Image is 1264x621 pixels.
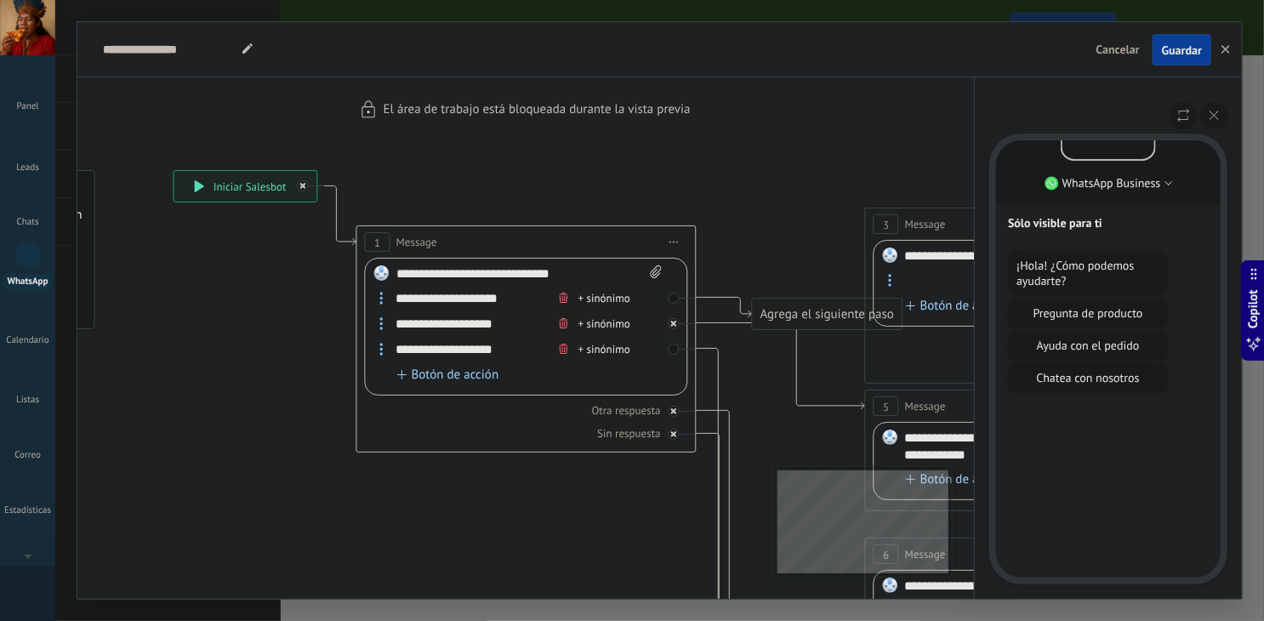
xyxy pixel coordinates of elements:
p: Chatea con nosotros [1016,370,1159,385]
div: Correo [3,450,53,461]
div: WhatsApp [3,274,52,290]
div: Estadísticas [3,505,53,516]
div: Chats [3,217,53,228]
p: WhatsApp Business [1062,175,1161,191]
button: Cancelar [1090,37,1147,62]
div: Panel [3,101,53,112]
span: Guardar [1162,44,1202,56]
p: Pregunta de producto [1016,305,1159,321]
span: Cancelar [1096,42,1140,57]
span: Copilot [1245,290,1262,329]
button: Guardar [1153,34,1211,66]
p: Sólo visible para ti [1008,215,1209,231]
div: Listas [3,395,53,406]
div: Leads [3,162,53,174]
div: Calendario [3,335,53,346]
p: Ayuda con el pedido [1016,338,1159,353]
p: ¡Hola! ¿Cómo podemos ayudarte? [1016,258,1159,288]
